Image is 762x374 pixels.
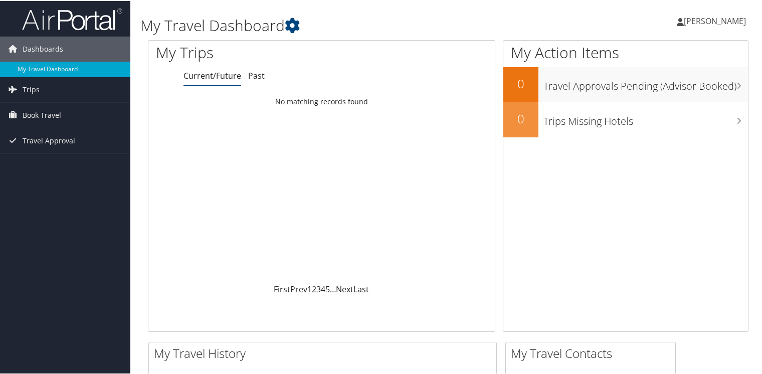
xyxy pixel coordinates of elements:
[325,283,330,294] a: 5
[330,283,336,294] span: …
[183,69,241,80] a: Current/Future
[22,7,122,30] img: airportal-logo.png
[503,74,538,91] h2: 0
[23,76,40,101] span: Trips
[23,127,75,152] span: Travel Approval
[140,14,551,35] h1: My Travel Dashboard
[23,102,61,127] span: Book Travel
[336,283,353,294] a: Next
[543,73,748,92] h3: Travel Approvals Pending (Advisor Booked)
[274,283,290,294] a: First
[248,69,265,80] a: Past
[316,283,321,294] a: 3
[148,92,495,110] td: No matching records found
[503,109,538,126] h2: 0
[307,283,312,294] a: 1
[503,101,748,136] a: 0Trips Missing Hotels
[156,41,343,62] h1: My Trips
[503,41,748,62] h1: My Action Items
[290,283,307,294] a: Prev
[312,283,316,294] a: 2
[321,283,325,294] a: 4
[684,15,746,26] span: [PERSON_NAME]
[503,66,748,101] a: 0Travel Approvals Pending (Advisor Booked)
[23,36,63,61] span: Dashboards
[154,344,496,361] h2: My Travel History
[511,344,675,361] h2: My Travel Contacts
[677,5,756,35] a: [PERSON_NAME]
[353,283,369,294] a: Last
[543,108,748,127] h3: Trips Missing Hotels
